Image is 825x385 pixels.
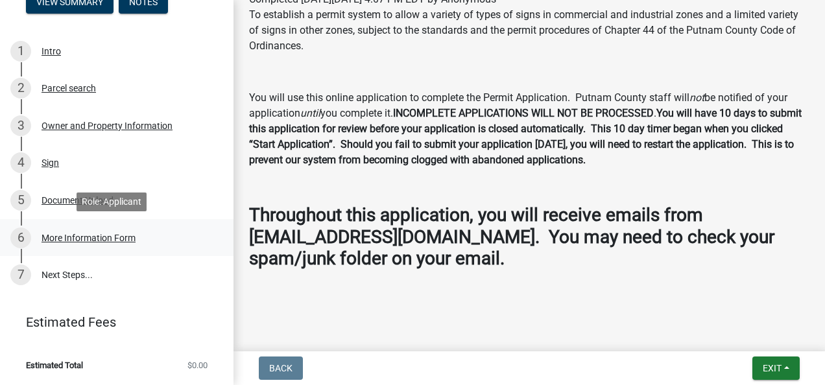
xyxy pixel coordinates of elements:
div: Sign [42,158,59,167]
span: Exit [763,363,782,373]
span: $0.00 [187,361,208,369]
p: To establish a permit system to allow a variety of types of signs in commercial and industrial zo... [249,7,809,54]
div: Intro [42,47,61,56]
div: 1 [10,41,31,62]
div: 7 [10,264,31,285]
div: Role: Applicant [77,192,147,211]
a: Estimated Fees [10,309,213,335]
div: 3 [10,115,31,136]
div: 2 [10,78,31,99]
button: Exit [752,356,800,380]
div: Owner and Property Information [42,121,173,130]
div: Document Upload [42,196,114,205]
i: not [689,91,704,104]
div: More Information Form [42,233,136,242]
div: 6 [10,227,31,248]
button: Back [259,356,303,380]
strong: Throughout this application, you will receive emails from [EMAIL_ADDRESS][DOMAIN_NAME]. You may n... [249,204,774,269]
span: Estimated Total [26,361,83,369]
p: You will use this online application to complete the Permit Application. Putnam County staff will... [249,90,809,168]
div: Parcel search [42,84,96,93]
strong: INCOMPLETE APPLICATIONS WILL NOT BE PROCESSED [393,107,654,119]
i: until [300,107,320,119]
div: 5 [10,190,31,211]
div: 4 [10,152,31,173]
span: Back [269,363,293,373]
